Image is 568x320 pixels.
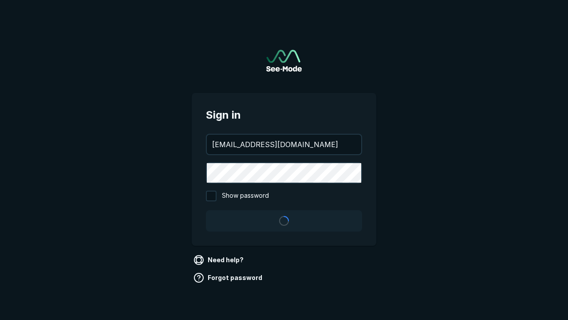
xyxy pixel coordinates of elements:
span: Sign in [206,107,362,123]
a: Need help? [192,253,247,267]
img: See-Mode Logo [266,50,302,72]
a: Go to sign in [266,50,302,72]
span: Show password [222,191,269,201]
a: Forgot password [192,271,266,285]
input: your@email.com [207,135,361,154]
